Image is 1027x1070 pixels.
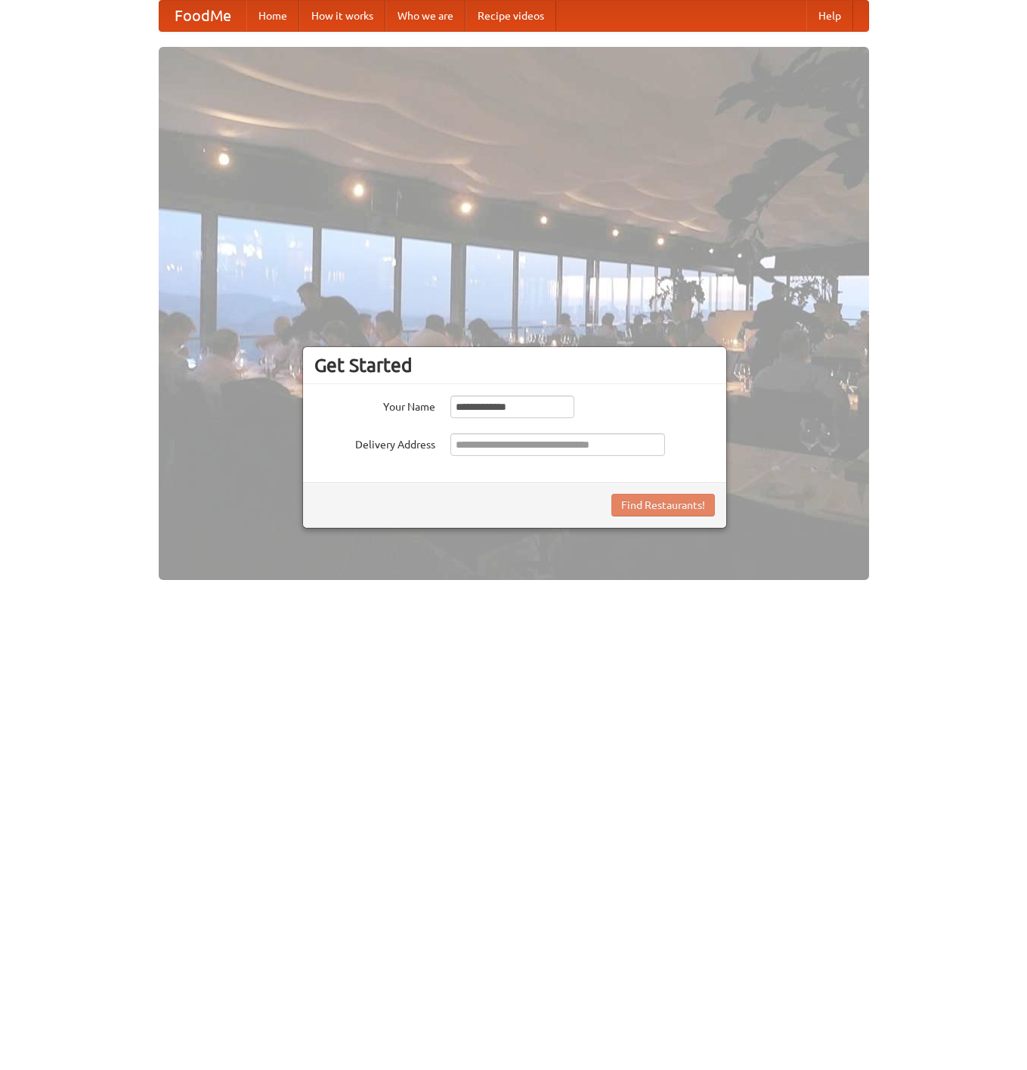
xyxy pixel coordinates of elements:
[806,1,853,31] a: Help
[299,1,385,31] a: How it works
[314,433,435,452] label: Delivery Address
[246,1,299,31] a: Home
[385,1,466,31] a: Who we are
[314,395,435,414] label: Your Name
[611,494,715,516] button: Find Restaurants!
[159,1,246,31] a: FoodMe
[466,1,556,31] a: Recipe videos
[314,354,715,377] h3: Get Started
